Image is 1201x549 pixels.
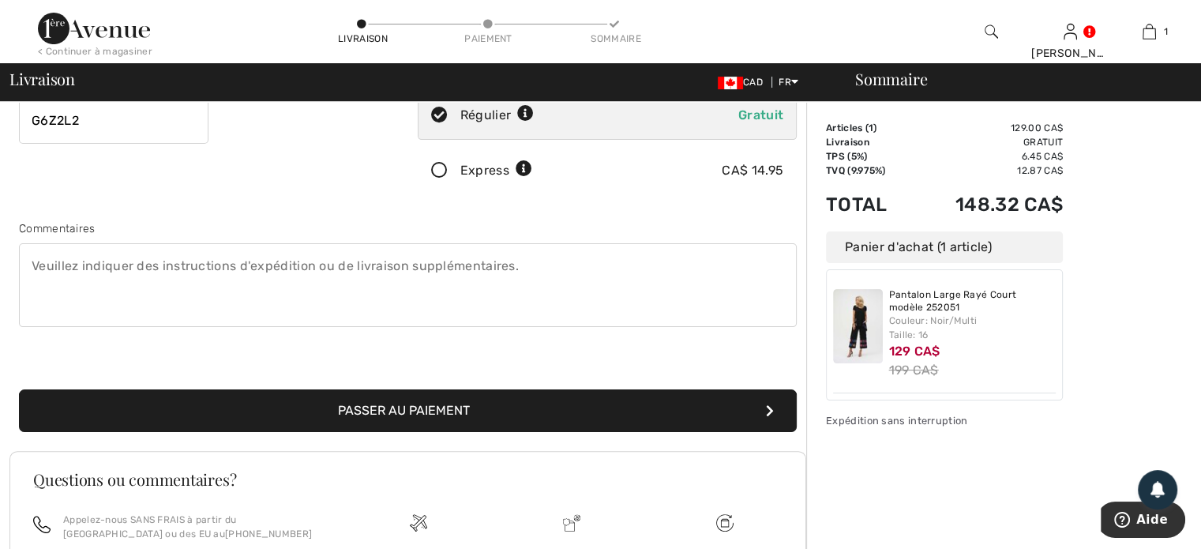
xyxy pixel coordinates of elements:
[1101,502,1185,541] iframe: Ouvre un widget dans lequel vous pouvez trouver plus d’informations
[38,13,150,44] img: 1ère Avenue
[464,32,512,46] div: Paiement
[563,514,580,532] img: Livraison promise sans frais de dédouanement surprise&nbsp;!
[912,121,1063,135] td: 129.00 CA$
[460,106,535,125] div: Régulier
[33,516,51,533] img: call
[1064,22,1077,41] img: Mes infos
[779,77,798,88] span: FR
[826,121,912,135] td: Articles ( )
[1143,22,1156,41] img: Mon panier
[19,96,208,144] input: Code Postal
[826,178,912,231] td: Total
[826,413,1063,428] div: Expédition sans interruption
[1110,22,1188,41] a: 1
[718,77,743,89] img: Canadian Dollar
[33,472,783,487] h3: Questions ou commentaires?
[826,164,912,178] td: TVQ (9.975%)
[912,149,1063,164] td: 6.45 CA$
[912,135,1063,149] td: Gratuit
[889,314,1057,342] div: Couleur: Noir/Multi Taille: 16
[410,514,427,532] img: Livraison gratuite dès 99$
[889,289,1057,314] a: Pantalon Large Rayé Court modèle 252051
[1164,24,1168,39] span: 1
[718,77,769,88] span: CAD
[833,289,883,363] img: Pantalon Large Rayé Court modèle 252051
[826,135,912,149] td: Livraison
[38,44,152,58] div: < Continuer à magasiner
[826,149,912,164] td: TPS (5%)
[716,514,734,532] img: Livraison gratuite dès 99$
[889,363,939,378] s: 199 CA$
[889,344,940,359] span: 129 CA$
[836,71,1192,87] div: Sommaire
[1031,45,1109,62] div: [PERSON_NAME]
[1064,24,1077,39] a: Se connecter
[225,528,312,540] a: [PHONE_NUMBER]
[869,122,873,133] span: 1
[912,164,1063,178] td: 12.87 CA$
[985,22,998,41] img: recherche
[338,32,385,46] div: Livraison
[460,161,532,180] div: Express
[738,107,783,122] span: Gratuit
[591,32,638,46] div: Sommaire
[826,231,1063,263] div: Panier d'achat (1 article)
[912,178,1063,231] td: 148.32 CA$
[63,513,323,541] p: Appelez-nous SANS FRAIS à partir du [GEOGRAPHIC_DATA] ou des EU au
[19,389,797,432] button: Passer au paiement
[19,220,797,237] div: Commentaires
[9,71,75,87] span: Livraison
[722,161,783,180] div: CA$ 14.95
